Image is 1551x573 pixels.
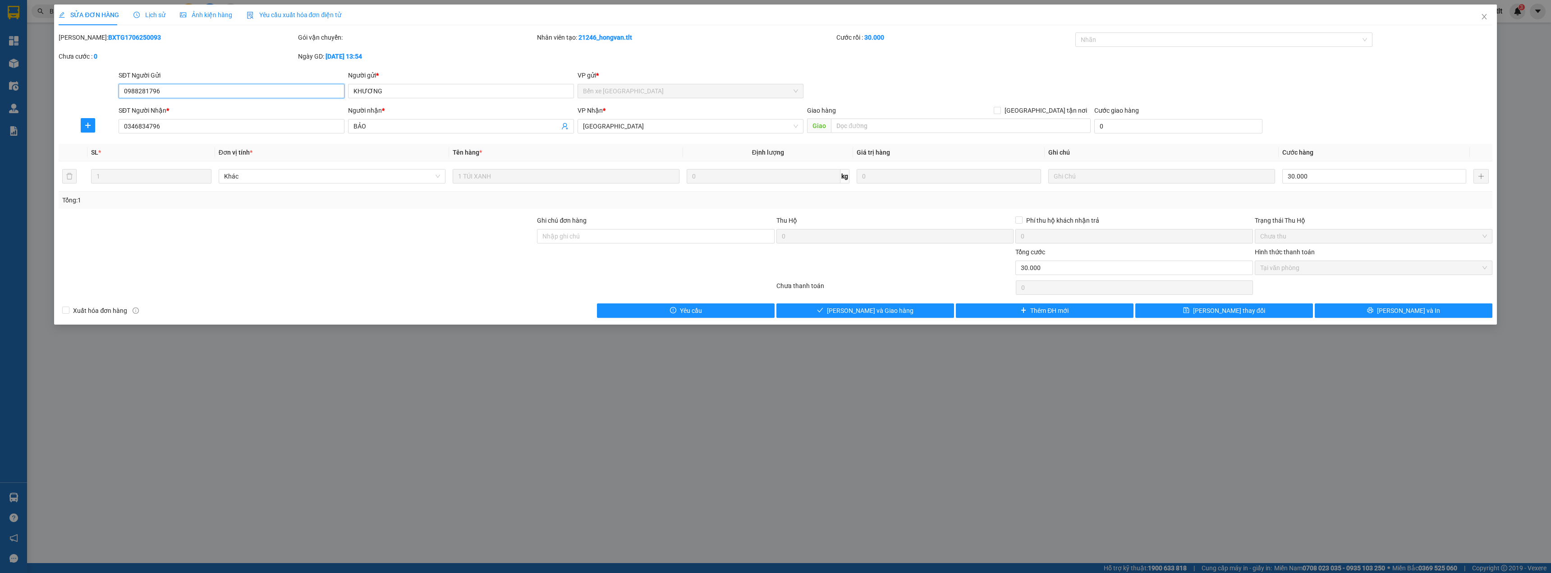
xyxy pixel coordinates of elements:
[453,169,679,183] input: VD: Bàn, Ghế
[680,306,702,316] span: Yêu cầu
[94,53,97,60] b: 0
[583,84,798,98] span: Bến xe Tiền Giang
[537,217,587,224] label: Ghi chú đơn hàng
[1377,306,1440,316] span: [PERSON_NAME] và In
[578,70,803,80] div: VP gửi
[836,32,1074,42] div: Cước rồi :
[857,169,1041,183] input: 0
[1481,13,1488,20] span: close
[776,217,797,224] span: Thu Hộ
[62,195,597,205] div: Tổng: 1
[133,307,139,314] span: info-circle
[1472,5,1497,30] button: Close
[807,119,831,133] span: Giao
[807,107,836,114] span: Giao hàng
[583,119,798,133] span: Sài Gòn
[119,70,344,80] div: SĐT Người Gửi
[348,105,574,115] div: Người nhận
[1367,307,1373,314] span: printer
[1260,261,1487,275] span: Tại văn phòng
[59,11,119,18] span: SỬA ĐƠN HÀNG
[831,119,1090,133] input: Dọc đường
[298,32,536,42] div: Gói vận chuyển:
[1255,215,1492,225] div: Trạng thái Thu Hộ
[326,53,362,60] b: [DATE] 13:54
[1094,107,1139,114] label: Cước giao hàng
[1045,144,1279,161] th: Ghi chú
[817,307,823,314] span: check
[108,34,161,41] b: BXTG1706250093
[59,12,65,18] span: edit
[864,34,884,41] b: 30.000
[578,34,632,41] b: 21246_hongvan.tlt
[219,149,252,156] span: Đơn vị tính
[119,105,344,115] div: SĐT Người Nhận
[348,70,574,80] div: Người gửi
[857,149,890,156] span: Giá trị hàng
[827,306,913,316] span: [PERSON_NAME] và Giao hàng
[69,306,131,316] span: Xuất hóa đơn hàng
[133,12,140,18] span: clock-circle
[1282,149,1313,156] span: Cước hàng
[247,11,342,18] span: Yêu cầu xuất hóa đơn điện tử
[597,303,775,318] button: exclamation-circleYêu cầu
[453,149,482,156] span: Tên hàng
[670,307,676,314] span: exclamation-circle
[1030,306,1069,316] span: Thêm ĐH mới
[775,281,1015,297] div: Chưa thanh toán
[956,303,1133,318] button: plusThêm ĐH mới
[133,11,165,18] span: Lịch sử
[1183,307,1189,314] span: save
[1315,303,1492,318] button: printer[PERSON_NAME] và In
[59,51,296,61] div: Chưa cước :
[62,169,77,183] button: delete
[1094,119,1263,133] input: Cước giao hàng
[298,51,536,61] div: Ngày GD:
[752,149,784,156] span: Định lượng
[537,229,775,243] input: Ghi chú đơn hàng
[91,149,98,156] span: SL
[537,32,834,42] div: Nhân viên tạo:
[1020,307,1027,314] span: plus
[59,32,296,42] div: [PERSON_NAME]:
[81,122,95,129] span: plus
[1015,248,1045,256] span: Tổng cước
[776,303,954,318] button: check[PERSON_NAME] và Giao hàng
[1260,229,1487,243] span: Chưa thu
[180,12,186,18] span: picture
[840,169,849,183] span: kg
[224,170,440,183] span: Khác
[1135,303,1313,318] button: save[PERSON_NAME] thay đổi
[1001,105,1091,115] span: [GEOGRAPHIC_DATA] tận nơi
[1193,306,1265,316] span: [PERSON_NAME] thay đổi
[1023,215,1103,225] span: Phí thu hộ khách nhận trả
[180,11,232,18] span: Ảnh kiện hàng
[247,12,254,19] img: icon
[578,107,603,114] span: VP Nhận
[1048,169,1275,183] input: Ghi Chú
[1255,248,1315,256] label: Hình thức thanh toán
[561,123,569,130] span: user-add
[81,118,95,133] button: plus
[1473,169,1488,183] button: plus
